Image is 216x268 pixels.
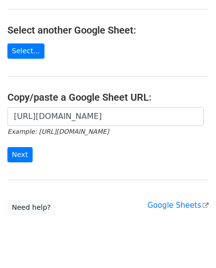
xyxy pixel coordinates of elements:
h4: Copy/paste a Google Sheet URL: [7,91,209,103]
a: Need help? [7,200,55,215]
h4: Select another Google Sheet: [7,24,209,36]
input: Paste your Google Sheet URL here [7,107,204,126]
iframe: Chat Widget [167,221,216,268]
a: Select... [7,43,44,59]
input: Next [7,147,33,162]
small: Example: [URL][DOMAIN_NAME] [7,128,109,135]
a: Google Sheets [147,201,209,210]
